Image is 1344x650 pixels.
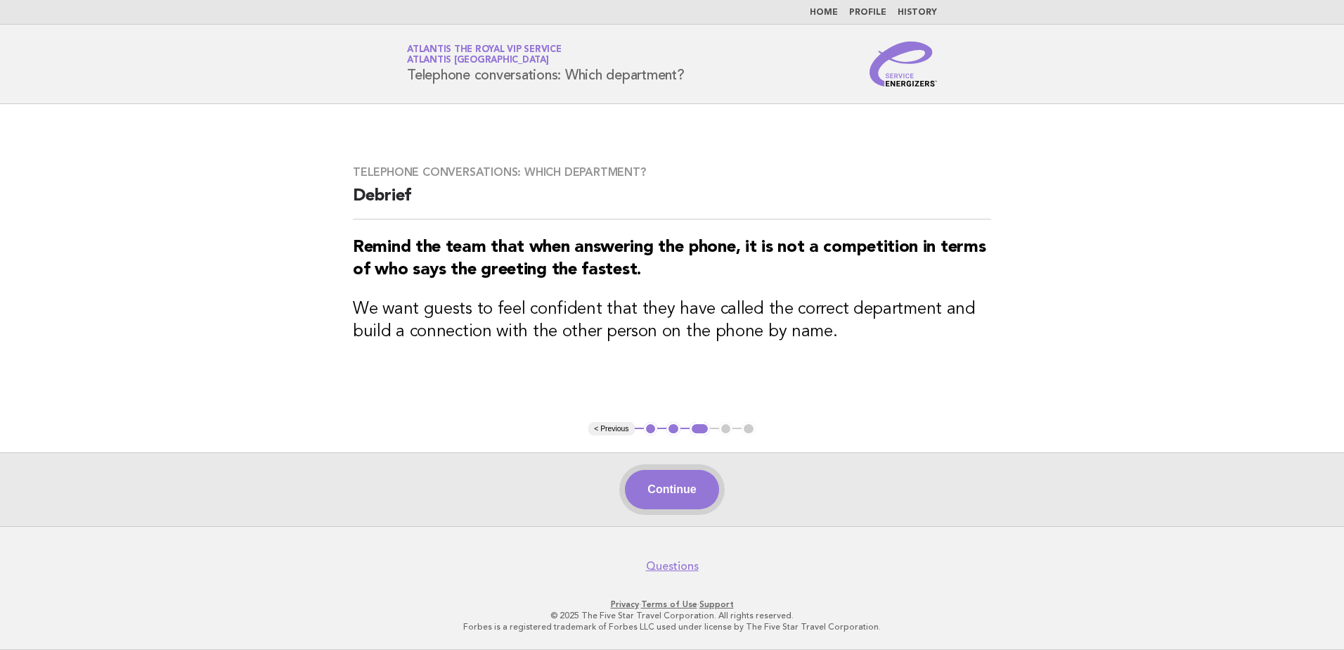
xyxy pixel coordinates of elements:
p: © 2025 The Five Star Travel Corporation. All rights reserved. [242,610,1102,621]
button: 1 [644,422,658,436]
a: Privacy [611,599,639,609]
img: Service Energizers [870,42,937,87]
h2: Debrief [353,185,991,219]
button: Continue [625,470,718,509]
button: 2 [666,422,680,436]
h3: Telephone conversations: Which department? [353,165,991,179]
a: Home [810,8,838,17]
a: Questions [646,559,699,573]
p: Forbes is a registered trademark of Forbes LLC used under license by The Five Star Travel Corpora... [242,621,1102,632]
a: Support [699,599,734,609]
span: Atlantis [GEOGRAPHIC_DATA] [407,56,549,65]
a: Terms of Use [641,599,697,609]
strong: Remind the team that when answering the phone, it is not a competition in terms of who says the g... [353,239,986,279]
h3: We want guests to feel confident that they have called the correct department and build a connect... [353,298,991,343]
button: < Previous [588,422,634,436]
p: · · [242,599,1102,610]
button: 3 [690,422,710,436]
a: Atlantis the Royal VIP ServiceAtlantis [GEOGRAPHIC_DATA] [407,45,562,65]
a: Profile [849,8,886,17]
h1: Telephone conversations: Which department? [407,46,685,82]
a: History [898,8,937,17]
